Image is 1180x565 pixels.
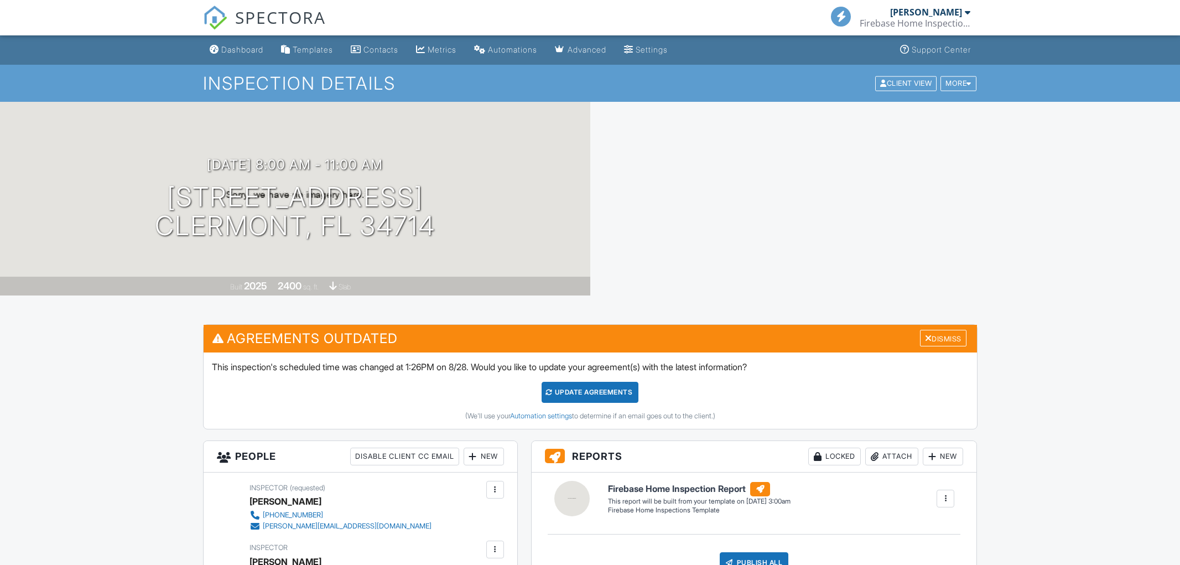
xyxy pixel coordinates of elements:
div: Client View [875,76,937,91]
a: Support Center [896,40,975,60]
div: [PHONE_NUMBER] [263,511,323,520]
div: [PERSON_NAME][EMAIL_ADDRESS][DOMAIN_NAME] [263,522,432,531]
h3: People [204,441,517,473]
img: The Best Home Inspection Software - Spectora [203,6,227,30]
div: Dismiss [920,330,966,347]
div: Templates [293,45,333,54]
a: Metrics [412,40,461,60]
div: Attach [865,448,918,465]
div: Firebase Home Inspections [860,18,970,29]
a: Dashboard [205,40,268,60]
span: Built [230,283,242,291]
div: Firebase Home Inspections Template [608,506,791,515]
div: Metrics [428,45,456,54]
span: SPECTORA [235,6,326,29]
div: Advanced [568,45,606,54]
span: (requested) [290,484,325,492]
div: Locked [808,448,861,465]
div: 2400 [278,280,302,292]
div: Dashboard [221,45,263,54]
div: More [940,76,976,91]
div: New [464,448,504,465]
a: [PERSON_NAME][EMAIL_ADDRESS][DOMAIN_NAME] [249,521,432,532]
h3: [DATE] 8:00 am - 11:00 am [207,157,383,172]
h3: Reports [532,441,977,473]
h3: Agreements Outdated [204,325,977,352]
a: Automation settings [510,412,572,420]
div: 2025 [244,280,267,292]
div: Automations [488,45,537,54]
a: Settings [620,40,672,60]
a: Automations (Basic) [470,40,542,60]
div: [PERSON_NAME] [249,493,321,510]
span: Inspector [249,543,288,552]
div: New [923,448,963,465]
h6: Firebase Home Inspection Report [608,482,791,496]
a: Advanced [550,40,611,60]
div: Support Center [912,45,971,54]
div: [PERSON_NAME] [890,7,962,18]
a: [PHONE_NUMBER] [249,510,432,521]
div: Update Agreements [542,382,638,403]
div: Contacts [363,45,398,54]
a: Contacts [346,40,403,60]
div: Disable Client CC Email [350,448,459,465]
div: This inspection's scheduled time was changed at 1:26PM on 8/28. Would you like to update your agr... [204,353,977,429]
div: This report will be built from your template on [DATE] 3:00am [608,497,791,506]
h1: Inspection Details [203,74,978,93]
a: Client View [874,79,939,87]
a: Templates [277,40,337,60]
div: Settings [636,45,668,54]
h1: [STREET_ADDRESS] Clermont, Fl 34714 [155,183,435,241]
span: slab [339,283,351,291]
a: SPECTORA [203,15,326,38]
span: sq. ft. [303,283,319,291]
span: Inspector [249,484,288,492]
div: (We'll use your to determine if an email goes out to the client.) [212,412,969,421]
